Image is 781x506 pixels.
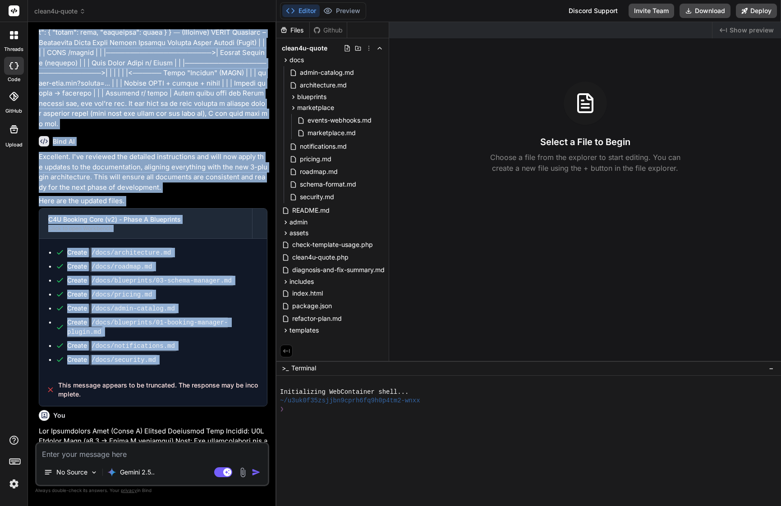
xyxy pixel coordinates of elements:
[121,488,137,493] span: privacy
[89,275,234,286] code: /docs/blueprints/03-schema-manager.md
[299,67,355,78] span: admin-catalog.md
[56,468,87,477] p: No Source
[282,364,289,373] span: >_
[89,355,159,365] code: /docs/security.md
[297,92,326,101] span: blueprints
[67,355,159,365] div: Create
[276,26,309,35] div: Files
[58,381,260,399] span: This message appears to be truncated. The response may be incomplete.
[680,4,730,18] button: Download
[282,5,320,17] button: Editor
[289,326,319,335] span: templates
[89,261,155,272] code: /docs/roadmap.md
[67,318,258,337] div: Create
[4,46,23,53] label: threads
[282,44,327,53] span: clean4u-quote
[53,411,65,420] h6: You
[291,205,331,216] span: README.md
[291,252,349,263] span: clean4u-quote.php
[291,301,333,311] span: package.json
[89,289,155,300] code: /docs/pricing.md
[67,304,178,313] div: Create
[280,397,420,405] span: ~/u3uk0f35zsjjbn9cprh6fq9h0p4tm2-wnxx
[6,476,22,492] img: settings
[563,4,623,18] div: Discord Support
[291,264,386,275] span: diagnosis-and-fix-summary.md
[289,277,314,286] span: includes
[67,290,155,299] div: Create
[35,486,269,495] p: Always double-check its answers. Your in Bind
[629,4,674,18] button: Invite Team
[48,215,243,224] div: C4U Booking Core (v2) - Phase A Blueprints
[540,136,630,148] h3: Select a File to Begin
[291,364,316,373] span: Terminal
[67,248,174,257] div: Create
[67,317,228,337] code: /docs/blueprints/01-booking-manager-plugin.md
[48,225,243,232] div: Click to open Workbench
[252,468,261,477] img: icon
[736,4,777,18] button: Deploy
[89,341,178,351] code: /docs/notifications.md
[89,247,174,258] code: /docs/architecture.md
[107,468,116,477] img: Gemini 2.5 Pro
[280,405,284,414] span: ❯
[307,128,357,138] span: marketplace.md
[280,388,409,397] span: Initializing WebContainer shell...
[310,26,347,35] div: Github
[484,152,686,173] p: Choose a file from the explorer to start editing. You can create a new file using the + button in...
[67,341,178,351] div: Create
[67,276,234,285] div: Create
[39,196,267,206] p: Here are the updated files.
[297,103,334,112] span: marketplace
[238,467,248,478] img: attachment
[299,191,335,202] span: security.md
[291,313,343,324] span: refactor-plan.md
[299,80,348,91] span: architecture.md
[299,179,357,190] span: schema-format.md
[320,5,364,17] button: Preview
[299,141,348,152] span: notifications.md
[289,55,304,64] span: docs
[307,115,372,126] span: events-webhooks.md
[289,228,308,237] span: assets
[89,303,178,314] code: /docs/admin-catalog.md
[291,239,374,250] span: check-template-usage.php
[5,141,23,149] label: Upload
[39,152,267,192] p: Excellent. I've reviewed the detailed instructions and will now apply the updates to the document...
[289,218,308,227] span: admin
[769,364,774,373] span: −
[34,7,86,16] span: clean4u-quote
[8,76,20,83] label: code
[730,26,774,35] span: Show preview
[299,166,339,177] span: roadmap.md
[291,288,324,299] span: index.html
[53,137,75,146] h6: Bind AI
[5,107,22,115] label: GitHub
[67,262,155,271] div: Create
[767,361,776,375] button: −
[299,154,332,164] span: pricing.md
[120,468,155,477] p: Gemini 2.5..
[90,469,98,476] img: Pick Models
[39,209,252,238] button: C4U Booking Core (v2) - Phase A BlueprintsClick to open Workbench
